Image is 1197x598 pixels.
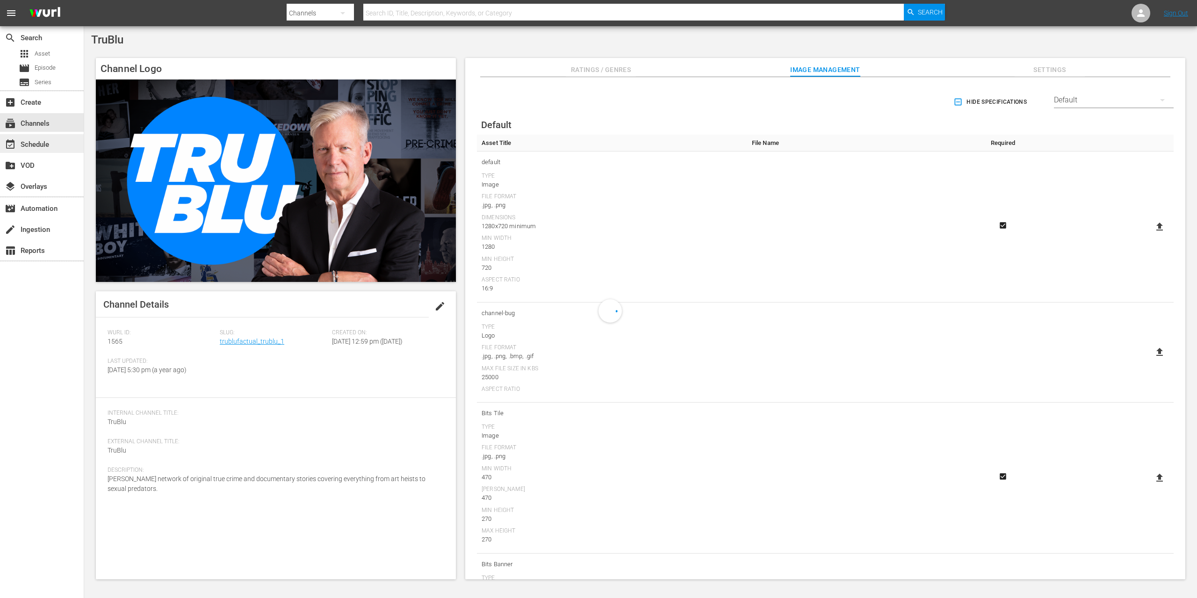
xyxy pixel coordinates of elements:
[108,366,187,374] span: [DATE] 5:30 pm (a year ago)
[220,329,327,337] span: Slug:
[482,222,743,231] div: 1280x720 minimum
[482,344,743,352] div: File Format
[332,329,440,337] span: Created On:
[482,307,743,319] span: channel-bug
[5,224,16,235] span: Ingestion
[482,486,743,493] div: [PERSON_NAME]
[482,242,743,252] div: 1280
[482,507,743,514] div: Min Height
[482,352,743,361] div: .jpg, .png, .bmp, .gif
[5,118,16,129] span: subscriptions
[35,49,50,58] span: Asset
[5,32,16,43] span: Search
[477,135,747,151] th: Asset Title
[482,365,743,373] div: Max File Size In Kbs
[904,4,945,21] button: Search
[482,473,743,482] div: 470
[790,64,860,76] span: Image Management
[482,256,743,263] div: Min Height
[747,135,975,151] th: File Name
[974,135,1031,151] th: Required
[429,295,451,317] button: edit
[997,472,1009,481] svg: Required
[482,452,743,461] div: .jpg, .png
[5,160,16,171] span: create_new_folder
[482,331,743,340] div: Logo
[482,465,743,473] div: Min Width
[482,180,743,189] div: Image
[96,58,456,79] h4: Channel Logo
[96,79,456,282] img: TruBlu
[482,235,743,242] div: Min Width
[108,338,123,345] span: 1565
[5,139,16,150] span: Schedule
[5,181,16,192] span: Overlays
[482,527,743,535] div: Max Height
[108,438,440,446] span: External Channel Title:
[482,575,743,582] div: Type
[482,284,743,293] div: 16:9
[5,203,16,214] span: Automation
[482,444,743,452] div: File Format
[91,33,123,46] span: TruBlu
[482,431,743,440] div: Image
[482,558,743,570] span: Bits Banner
[482,156,743,168] span: default
[22,2,67,24] img: ans4CAIJ8jUAAAAAAAAAAAAAAAAAAAAAAAAgQb4GAAAAAAAAAAAAAAAAAAAAAAAAJMjXAAAAAAAAAAAAAAAAAAAAAAAAgAT5G...
[482,201,743,210] div: .jpg, .png
[108,475,425,492] span: [PERSON_NAME] network of original true crime and documentary stories covering everything from art...
[434,301,446,312] span: edit
[19,63,30,74] span: Episode
[1054,87,1174,113] div: Default
[332,338,403,345] span: [DATE] 12:59 pm ([DATE])
[5,245,16,256] span: Reports
[35,78,51,87] span: Series
[482,193,743,201] div: File Format
[482,514,743,524] div: 270
[108,410,440,417] span: Internal Channel Title:
[108,467,440,474] span: Description:
[482,386,743,393] div: Aspect Ratio
[482,493,743,503] div: 470
[108,329,215,337] span: Wurl ID:
[19,77,30,88] span: Series
[997,221,1009,230] svg: Required
[481,119,512,130] span: Default
[108,358,215,365] span: Last Updated:
[482,276,743,284] div: Aspect Ratio
[482,263,743,273] div: 720
[5,97,16,108] span: Create
[19,48,30,59] span: Asset
[108,447,126,454] span: TruBlu
[1164,9,1188,17] a: Sign Out
[482,407,743,419] span: Bits Tile
[952,89,1031,115] button: Hide Specifications
[566,64,636,76] span: Ratings / Genres
[220,338,284,345] a: trublufactual_trublu_1
[955,97,1027,107] span: Hide Specifications
[6,7,17,19] span: menu
[1015,64,1085,76] span: Settings
[108,418,126,425] span: TruBlu
[482,324,743,331] div: Type
[482,173,743,180] div: Type
[482,424,743,431] div: Type
[482,535,743,544] div: 270
[35,63,56,72] span: Episode
[482,214,743,222] div: Dimensions
[103,299,169,310] span: Channel Details
[482,373,743,382] div: 25000
[918,4,943,21] span: Search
